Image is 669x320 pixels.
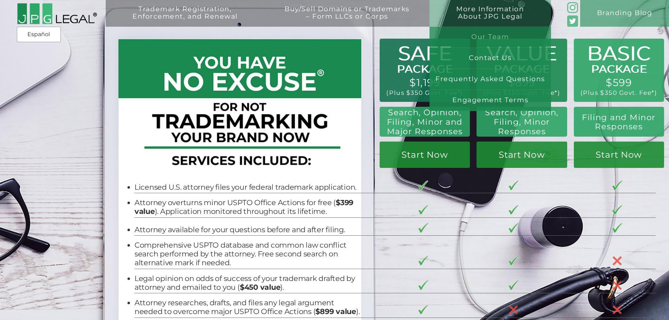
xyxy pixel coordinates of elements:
[477,142,567,168] a: Start Now
[436,6,544,32] a: More InformationAbout JPG Legal
[418,181,428,190] img: checkmark-border-3.png
[612,256,622,266] img: X-30-3.png
[579,113,659,131] h2: Filing and Minor Responses
[574,142,664,168] a: Start Now
[418,305,428,315] img: checkmark-border-3.png
[482,108,562,136] h2: Search, Opinion, Filing, Minor Responses
[315,307,356,316] b: $899 value
[509,280,519,290] img: checkmark-border-3.png
[384,108,466,136] h2: Search, Opinion, Filing, Minor and Major Responses
[17,3,97,25] img: 2016-logo-black-letters-3-r.png
[429,48,551,69] a: Contact Us
[429,27,551,48] a: Our Team
[135,226,360,234] li: Attorney available for your questions before and after filing.
[509,256,519,266] img: checkmark-border-3.png
[135,198,353,216] b: $399 value
[612,223,622,233] img: checkmark-border-3.png
[418,280,428,290] img: checkmark-border-3.png
[509,223,519,233] img: checkmark-border-3.png
[264,6,429,32] a: Buy/Sell Domains or Trademarks– Form LLCs or Corps
[112,6,258,32] a: Trademark Registration,Enforcement, and Renewal
[509,205,519,215] img: checkmark-border-3.png
[612,181,622,190] img: checkmark-border-3.png
[240,283,281,292] b: $450 value
[135,183,360,192] li: Licensed U.S. attorney files your federal trademark application.
[135,198,360,216] li: Attorney overturns minor USPTO Office Actions for free ( ). Application monitored throughout its ...
[612,305,622,315] img: X-30-3.png
[509,305,519,315] img: X-30-3.png
[429,69,551,90] a: Frequently Asked Questions
[135,274,360,292] li: Legal opinion on odds of success of your trademark drafted by attorney and emailed to you ( ).
[567,15,578,27] img: Twitter_Social_Icon_Rounded_Square_Color-mid-green3-90.png
[612,280,622,290] img: X-30-3.png
[418,223,428,233] img: checkmark-border-3.png
[135,299,360,316] li: Attorney researches, drafts, and files any legal argument needed to overcome major USPTO Office A...
[380,142,470,168] a: Start Now
[418,205,428,215] img: checkmark-border-3.png
[135,241,360,267] li: Comprehensive USPTO database and common law conflict search performed by the attorney. Free secon...
[509,181,519,190] img: checkmark-border-3.png
[19,28,59,41] a: Español
[418,256,428,266] img: checkmark-border-3.png
[567,2,578,13] img: glyph-logo_May2016-green3-90.png
[429,90,551,111] a: Engagement Terms
[612,205,622,215] img: checkmark-border-3.png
